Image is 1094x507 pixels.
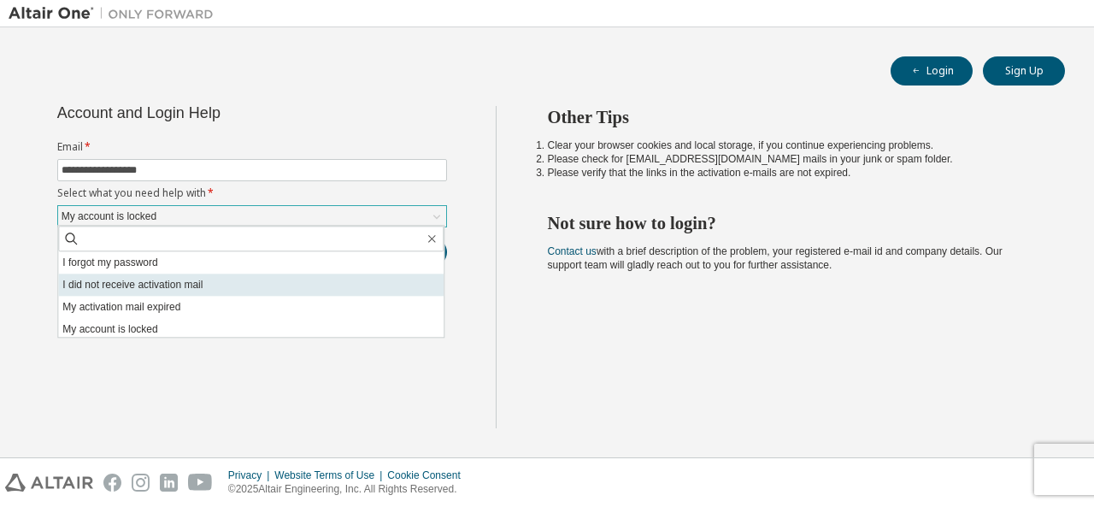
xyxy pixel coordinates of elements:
div: Privacy [228,469,274,482]
span: with a brief description of the problem, your registered e-mail id and company details. Our suppo... [548,245,1003,271]
div: Account and Login Help [57,106,369,120]
li: I forgot my password [58,251,444,274]
label: Email [57,140,447,154]
button: Sign Up [983,56,1065,85]
h2: Not sure how to login? [548,212,1035,234]
h2: Other Tips [548,106,1035,128]
label: Select what you need help with [57,186,447,200]
img: altair_logo.svg [5,474,93,492]
img: instagram.svg [132,474,150,492]
img: youtube.svg [188,474,213,492]
li: Please check for [EMAIL_ADDRESS][DOMAIN_NAME] mails in your junk or spam folder. [548,152,1035,166]
img: Altair One [9,5,222,22]
p: © 2025 Altair Engineering, Inc. All Rights Reserved. [228,482,471,497]
a: Contact us [548,245,597,257]
div: Website Terms of Use [274,469,387,482]
li: Please verify that the links in the activation e-mails are not expired. [548,166,1035,180]
button: Login [891,56,973,85]
li: Clear your browser cookies and local storage, if you continue experiencing problems. [548,139,1035,152]
img: linkedin.svg [160,474,178,492]
div: My account is locked [59,207,159,226]
div: Cookie Consent [387,469,470,482]
div: My account is locked [58,206,446,227]
img: facebook.svg [103,474,121,492]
